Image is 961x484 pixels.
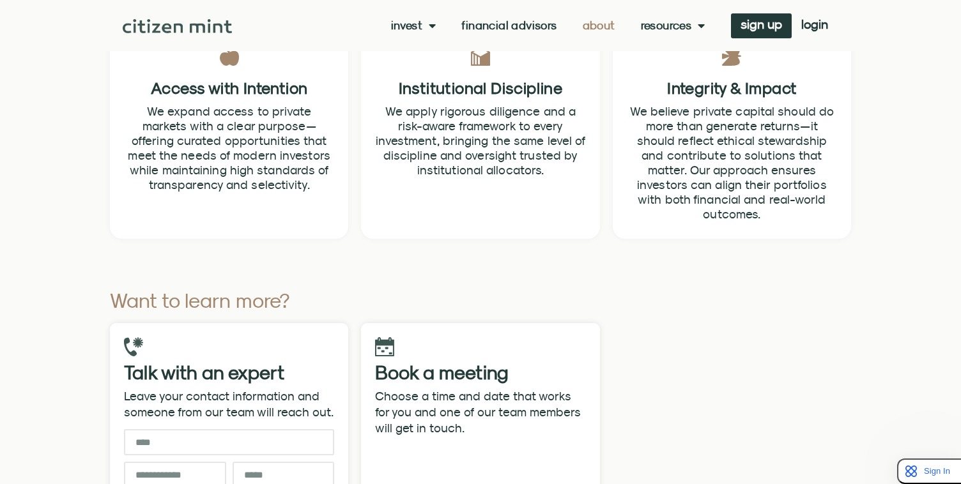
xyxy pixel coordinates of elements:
[376,104,586,177] span: We apply rigorous diligence and a risk-aware framework to every investment, bringing the same lev...
[461,19,557,32] a: Financial Advisors
[369,82,592,95] h2: Institutional Discipline
[124,363,334,382] h2: Talk with an expert
[375,363,585,382] h2: Book a meeting
[110,290,474,310] h2: Want to learn more?
[118,82,341,95] h2: Access with Intention
[391,19,436,32] a: Invest
[731,13,792,38] a: sign up
[620,82,843,95] h2: Integrity & Impact
[792,13,838,38] a: login
[801,20,828,29] span: login
[391,19,705,32] nav: Menu
[741,20,782,29] span: sign up
[128,104,330,192] span: We expand access to private markets with a clear purpose—offering curated opportunities that meet...
[630,104,834,221] span: We believe private capital should do more than generate returns—it should reflect ethical steward...
[641,19,705,32] a: Resources
[124,389,334,419] span: Leave your contact information and someone from our team will reach out.
[583,19,615,32] a: About
[123,19,232,33] img: Citizen Mint
[375,389,581,435] span: Choose a time and date that works for you and one of our team members will get in touch.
